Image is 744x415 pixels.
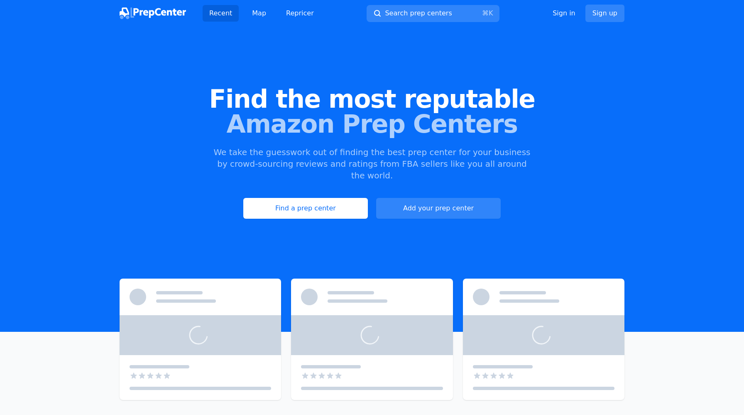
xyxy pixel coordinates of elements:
kbd: K [489,9,493,17]
a: Find a prep center [243,198,368,219]
button: Search prep centers⌘K [367,5,499,22]
span: Find the most reputable [13,86,731,111]
a: Repricer [279,5,321,22]
span: Search prep centers [385,8,452,18]
a: Map [245,5,273,22]
a: Recent [203,5,239,22]
img: PrepCenter [120,7,186,19]
a: Sign in [553,8,575,18]
kbd: ⌘ [482,9,489,17]
a: Add your prep center [376,198,501,219]
a: Sign up [585,5,624,22]
p: We take the guesswork out of finding the best prep center for your business by crowd-sourcing rev... [213,146,531,181]
span: Amazon Prep Centers [13,111,731,136]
